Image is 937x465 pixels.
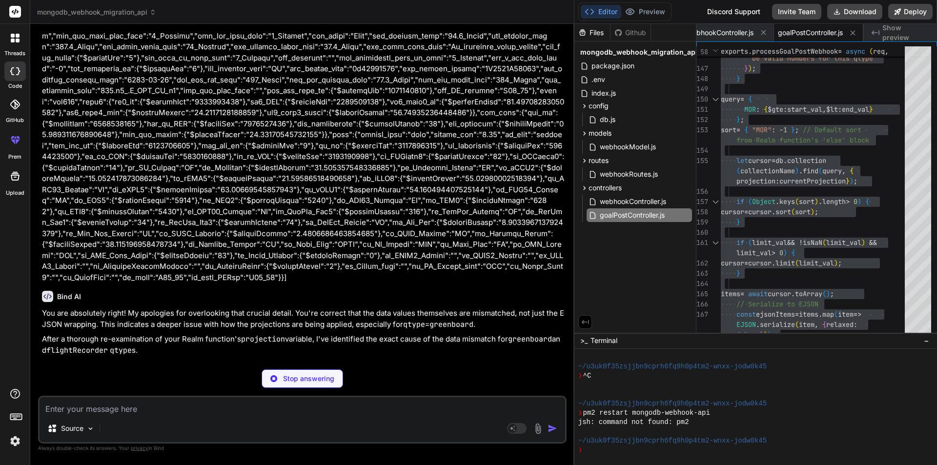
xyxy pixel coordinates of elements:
span: { [822,320,826,329]
button: Preview [621,5,669,19]
span: sort [799,197,815,206]
span: 0 [779,248,783,257]
span: models [589,128,611,138]
span: 1 [783,125,787,134]
div: 149 [696,84,708,94]
span: await [748,289,768,298]
span: $gte [768,105,783,114]
span: if [736,197,744,206]
span: => [854,310,861,319]
span: - [779,125,783,134]
span: } [846,177,850,185]
span: . [818,310,822,319]
div: Files [574,28,610,38]
span: . [799,166,803,175]
span: req [873,47,885,56]
span: ; [854,177,857,185]
span: . [818,197,822,206]
span: query [822,166,842,175]
span: = [736,125,740,134]
div: 165 [696,289,708,299]
span: collectionName [740,166,795,175]
span: // Serialize to EJSON [736,300,818,308]
div: 158 [696,207,708,217]
span: 0 [854,197,857,206]
span: ( [736,166,740,175]
span: } [760,330,764,339]
div: Click to collapse the range. [709,238,722,248]
span: . [772,259,775,267]
span: limit_val [752,238,787,247]
span: webhookModel.js [599,141,657,153]
span: ) [815,197,818,206]
span: serialize [760,320,795,329]
span: ) [783,248,787,257]
span: ❯ [578,408,583,418]
p: The Realm function's variable, when is or , explicitly includes for fields like , , , , , and . M... [42,360,565,404]
span: webhookController.js [687,28,754,38]
span: processGoalPostWebhook [752,47,838,56]
div: 152 [696,115,708,125]
div: 156 [696,186,708,197]
span: limit_val [826,238,861,247]
span: ( [795,197,799,206]
div: 155 [696,156,708,166]
span: ( [869,47,873,56]
span: routes [589,156,609,165]
span: EJSON [736,320,756,329]
span: item [838,310,854,319]
span: } [736,74,740,83]
span: toArray [795,289,822,298]
span: ❯ [578,371,583,381]
span: && [787,238,795,247]
img: settings [7,433,23,449]
span: ❯ [578,445,583,455]
span: = [772,156,775,165]
button: Editor [581,5,621,19]
p: Source [61,424,83,433]
span: cursor [721,259,744,267]
span: cursor [748,259,772,267]
img: icon [548,424,557,433]
span: sort [795,207,811,216]
p: You are absolutely right! My apologies for overlooking that crucial detail. You're correct that t... [42,308,565,330]
span: } [736,115,740,124]
span: items [721,289,740,298]
span: ( [748,197,752,206]
div: 148 [696,74,708,84]
span: let [736,156,748,165]
span: const [736,310,756,319]
code: projection [117,360,161,370]
em: entire sub-documents [418,360,496,369]
span: cursor [768,289,791,298]
span: { [748,95,752,103]
button: Download [827,4,882,20]
span: } [869,105,873,114]
span: end_val [842,105,869,114]
div: 159 [696,217,708,227]
div: 167 [696,309,708,320]
span: && [869,238,877,247]
span: cursor [748,156,772,165]
span: goalPostController.js [599,209,666,221]
span: { [850,166,854,175]
span: cursor [721,207,744,216]
span: ; [740,115,744,124]
span: : [854,320,857,329]
span: ) [857,197,861,206]
span: relaxed [826,320,854,329]
span: ) [811,207,815,216]
span: ; [815,207,818,216]
button: Invite Team [772,4,821,20]
div: 150 [696,94,708,104]
span: ( [795,259,799,267]
span: } [744,64,748,73]
div: Click to collapse the range. [709,94,722,104]
div: 162 [696,258,708,268]
span: start_val [787,105,822,114]
span: } [791,125,795,134]
div: 161 [696,238,708,248]
span: Show preview [882,23,929,42]
span: be valid numbers for this qtype' [752,54,877,62]
span: = [740,95,744,103]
